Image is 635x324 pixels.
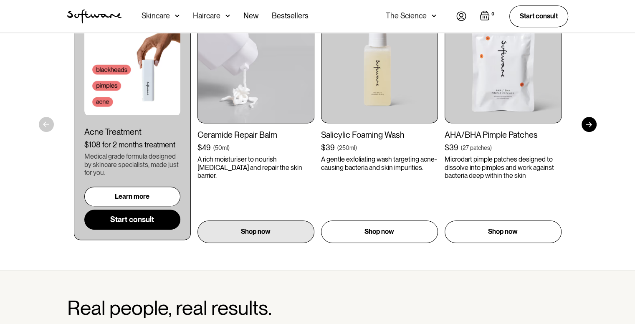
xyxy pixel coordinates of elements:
[67,297,272,319] h2: Real people, real results.
[509,5,568,27] a: Start consult
[337,144,339,152] div: (
[321,143,335,152] div: $39
[228,144,230,152] div: )
[321,155,438,171] p: A gentle exfoliating wash targeting acne-causing bacteria and skin impurities.
[193,12,220,20] div: Haircare
[432,12,436,20] img: arrow down
[142,12,170,20] div: Skincare
[197,130,314,140] div: Ceramide Repair Balm
[84,127,180,137] div: Acne Treatment
[490,10,496,18] div: 0
[197,155,314,180] p: A rich moisturiser to nourish [MEDICAL_DATA] and repair the skin barrier.
[339,144,355,152] div: 250ml
[84,140,180,149] div: $108 for 2 months treatment
[488,227,518,237] p: Shop now
[241,227,271,237] p: Shop now
[84,210,180,230] a: Start consult
[480,10,496,22] a: Open empty cart
[490,144,492,152] div: )
[445,6,562,243] a: AHA/BHA Pimple Patches$39(27 patches)Microdart pimple patches designed to dissolve into pimples a...
[67,9,121,23] img: Software Logo
[175,12,180,20] img: arrow down
[84,152,180,177] div: Medical grade formula designed by skincare specialists, made just for you.
[197,143,211,152] div: $49
[213,144,215,152] div: (
[84,187,180,206] a: Learn more
[445,155,562,180] p: Microdart pimple patches designed to dissolve into pimples and work against bacteria deep within ...
[115,192,149,200] div: Learn more
[463,144,490,152] div: 27 patches
[364,227,394,237] p: Shop now
[461,144,463,152] div: (
[321,6,438,243] a: Salicylic Foaming Wash$39(250ml)A gentle exfoliating wash targeting acne-causing bacteria and ski...
[225,12,230,20] img: arrow down
[67,9,121,23] a: home
[321,130,438,140] div: Salicylic Foaming Wash
[355,144,357,152] div: )
[445,130,562,140] div: AHA/BHA Pimple Patches
[386,12,427,20] div: The Science
[445,143,458,152] div: $39
[215,144,228,152] div: 50ml
[197,6,314,243] a: Ceramide Repair Balm$49(50ml)A rich moisturiser to nourish [MEDICAL_DATA] and repair the skin bar...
